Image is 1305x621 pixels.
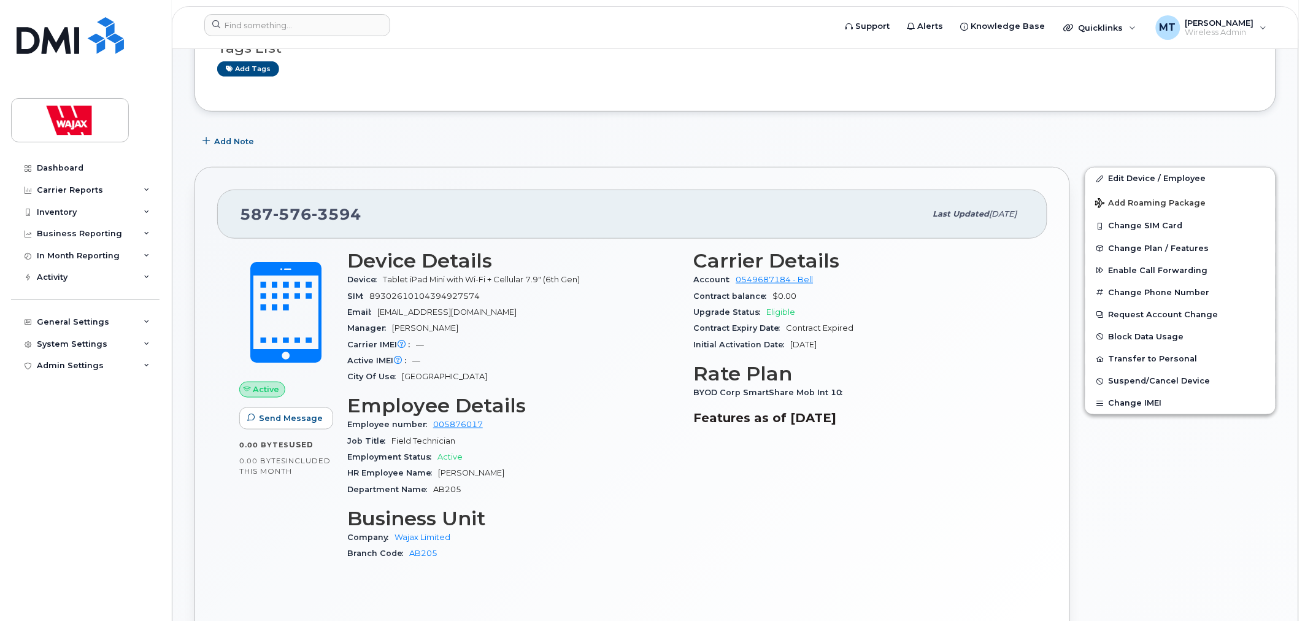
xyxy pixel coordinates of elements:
[1085,326,1276,348] button: Block Data Usage
[377,307,517,317] span: [EMAIL_ADDRESS][DOMAIN_NAME]
[347,372,402,381] span: City Of Use
[773,291,797,301] span: $0.00
[402,372,487,381] span: [GEOGRAPHIC_DATA]
[791,340,817,349] span: [DATE]
[240,205,361,223] span: 587
[694,388,849,397] span: BYOD Corp SmartShare Mob Int 10
[347,468,438,477] span: HR Employee Name
[694,411,1026,425] h3: Features as of [DATE]
[694,323,787,333] span: Contract Expiry Date
[1085,392,1276,414] button: Change IMEI
[1147,15,1276,40] div: Michael Tran
[433,485,461,494] span: AB205
[239,457,286,465] span: 0.00 Bytes
[952,14,1054,39] a: Knowledge Base
[217,40,1253,56] h3: Tags List
[1085,168,1276,190] a: Edit Device / Employee
[787,323,854,333] span: Contract Expired
[1109,266,1208,275] span: Enable Call Forwarding
[347,549,409,558] span: Branch Code
[437,452,463,461] span: Active
[767,307,796,317] span: Eligible
[383,275,580,284] span: Tablet iPad Mini with Wi-Fi + Cellular 7.9" (6th Gen)
[694,275,736,284] span: Account
[1085,348,1276,370] button: Transfer to Personal
[312,205,361,223] span: 3594
[694,250,1026,272] h3: Carrier Details
[239,441,289,449] span: 0.00 Bytes
[694,307,767,317] span: Upgrade Status
[409,549,437,558] a: AB205
[1160,20,1176,35] span: MT
[273,205,312,223] span: 576
[438,468,504,477] span: [PERSON_NAME]
[1085,260,1276,282] button: Enable Call Forwarding
[369,291,480,301] span: 89302610104394927574
[990,209,1017,218] span: [DATE]
[347,356,412,365] span: Active IMEI
[1085,282,1276,304] button: Change Phone Number
[204,14,390,36] input: Find something...
[347,323,392,333] span: Manager
[1095,198,1206,210] span: Add Roaming Package
[1185,18,1254,28] span: [PERSON_NAME]
[347,485,433,494] span: Department Name
[736,275,814,284] a: 0549687184 - Bell
[347,436,391,445] span: Job Title
[1055,15,1145,40] div: Quicklinks
[971,20,1045,33] span: Knowledge Base
[391,436,455,445] span: Field Technician
[694,340,791,349] span: Initial Activation Date
[347,507,679,530] h3: Business Unit
[347,395,679,417] h3: Employee Details
[694,291,773,301] span: Contract balance
[194,130,264,152] button: Add Note
[347,420,433,429] span: Employee number
[1085,304,1276,326] button: Request Account Change
[259,412,323,424] span: Send Message
[347,340,416,349] span: Carrier IMEI
[1085,237,1276,260] button: Change Plan / Features
[918,20,944,33] span: Alerts
[899,14,952,39] a: Alerts
[1109,244,1209,253] span: Change Plan / Features
[217,61,279,77] a: Add tags
[239,407,333,430] button: Send Message
[289,440,314,449] span: used
[856,20,890,33] span: Support
[933,209,990,218] span: Last updated
[347,275,383,284] span: Device
[1085,370,1276,392] button: Suspend/Cancel Device
[347,250,679,272] h3: Device Details
[416,340,424,349] span: —
[837,14,899,39] a: Support
[412,356,420,365] span: —
[1109,377,1211,386] span: Suspend/Cancel Device
[347,533,395,542] span: Company
[392,323,458,333] span: [PERSON_NAME]
[1185,28,1254,37] span: Wireless Admin
[694,363,1026,385] h3: Rate Plan
[347,452,437,461] span: Employment Status
[1085,215,1276,237] button: Change SIM Card
[1079,23,1123,33] span: Quicklinks
[1085,190,1276,215] button: Add Roaming Package
[253,384,280,395] span: Active
[433,420,483,429] a: 005876017
[347,307,377,317] span: Email
[347,291,369,301] span: SIM
[214,136,254,147] span: Add Note
[395,533,450,542] a: Wajax Limited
